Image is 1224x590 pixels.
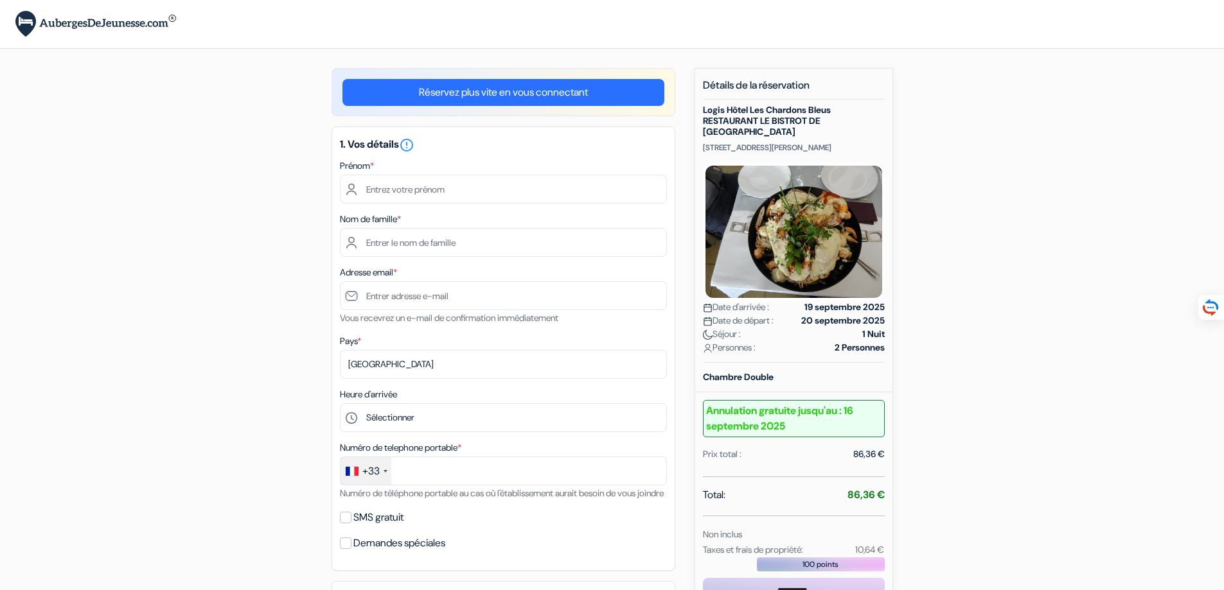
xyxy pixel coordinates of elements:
strong: 2 Personnes [835,341,885,354]
a: Réservez plus vite en vous connectant [342,79,664,106]
small: Non inclus [703,528,742,540]
a: error_outline [399,137,414,151]
small: 10,64 € [855,544,884,555]
label: Demandes spéciales [353,534,445,552]
label: Prénom [340,159,374,173]
span: Personnes : [703,341,756,354]
strong: 20 septembre 2025 [801,314,885,327]
h5: Détails de la réservation [703,79,885,100]
input: Entrez votre prénom [340,175,667,204]
span: Séjour : [703,327,741,341]
small: Numéro de téléphone portable au cas où l'établissement aurait besoin de vous joindre [340,487,664,499]
strong: 1 Nuit [862,327,885,341]
span: Date d'arrivée : [703,300,769,314]
strong: 86,36 € [847,488,885,501]
img: AubergesDeJeunesse.com [15,11,176,37]
img: user_icon.svg [703,343,713,353]
h5: 1. Vos détails [340,137,667,153]
span: 100 points [803,559,838,570]
div: Prix total : [703,447,741,461]
label: Adresse email [340,266,397,279]
b: Annulation gratuite jusqu'au : 16 septembre 2025 [703,400,885,437]
img: calendar.svg [703,317,713,326]
img: moon.svg [703,330,713,340]
label: Numéro de telephone portable [340,441,461,455]
label: Nom de famille [340,213,401,226]
h5: Logis Hôtel Les Chardons Bleus RESTAURANT LE BISTROT DE [GEOGRAPHIC_DATA] [703,105,885,137]
input: Entrer adresse e-mail [340,281,667,310]
span: Total: [703,487,725,503]
small: Taxes et frais de propriété: [703,544,803,555]
p: [STREET_ADDRESS][PERSON_NAME] [703,143,885,153]
div: +33 [362,464,380,479]
label: SMS gratuit [353,508,404,526]
img: calendar.svg [703,303,713,313]
b: Chambre Double [703,371,774,383]
i: error_outline [399,137,414,153]
strong: 19 septembre 2025 [804,300,885,314]
span: Date de départ : [703,314,774,327]
div: 86,36 € [853,447,885,461]
input: Entrer le nom de famille [340,228,667,257]
div: France: +33 [341,457,391,485]
label: Pays [340,334,361,348]
label: Heure d'arrivée [340,388,397,401]
small: Vous recevrez un e-mail de confirmation immédiatement [340,312,558,324]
